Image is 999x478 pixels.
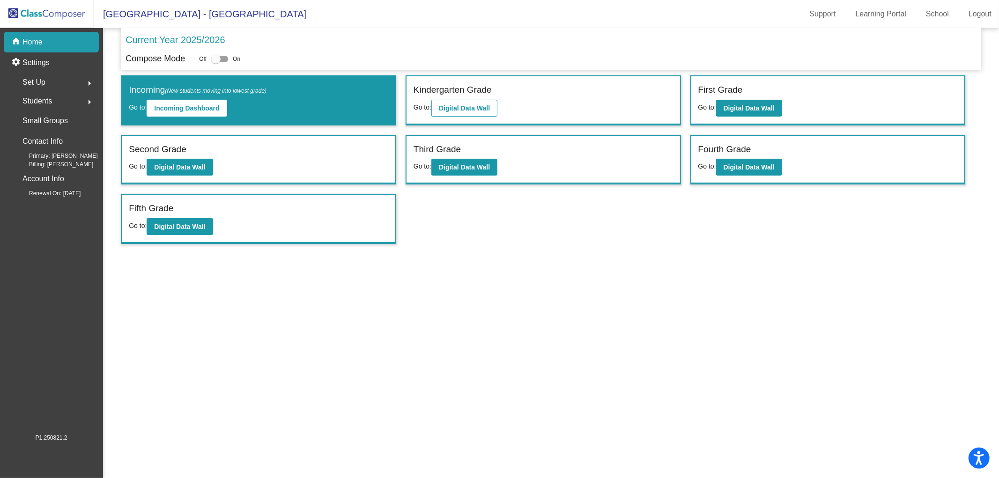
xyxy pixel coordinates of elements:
p: Current Year 2025/2026 [126,33,225,47]
button: Digital Data Wall [716,159,782,176]
b: Digital Data Wall [439,104,490,112]
b: Digital Data Wall [724,104,775,112]
span: Go to: [698,162,716,170]
span: (New students moving into lowest grade) [165,88,266,94]
span: Students [22,95,52,108]
span: Go to: [698,103,716,111]
p: Compose Mode [126,52,185,65]
a: Support [802,7,844,22]
span: Go to: [129,162,147,170]
b: Digital Data Wall [439,163,490,171]
mat-icon: arrow_right [84,78,95,89]
label: Second Grade [129,143,186,156]
label: Fourth Grade [698,143,751,156]
span: On [233,55,240,63]
a: Logout [961,7,999,22]
span: Billing: [PERSON_NAME] [14,160,93,169]
button: Digital Data Wall [431,100,497,117]
p: Home [22,37,43,48]
span: Go to: [129,103,147,111]
span: Primary: [PERSON_NAME] [14,152,98,160]
a: School [918,7,956,22]
span: Renewal On: [DATE] [14,189,81,198]
p: Contact Info [22,135,63,148]
button: Incoming Dashboard [147,100,227,117]
button: Digital Data Wall [716,100,782,117]
button: Digital Data Wall [147,159,213,176]
p: Settings [22,57,50,68]
p: Account Info [22,172,64,185]
label: Fifth Grade [129,202,173,215]
b: Digital Data Wall [154,223,205,230]
span: Set Up [22,76,45,89]
mat-icon: settings [11,57,22,68]
button: Digital Data Wall [147,218,213,235]
span: [GEOGRAPHIC_DATA] - [GEOGRAPHIC_DATA] [94,7,306,22]
b: Digital Data Wall [724,163,775,171]
span: Off [199,55,207,63]
span: Go to: [414,103,431,111]
label: Kindergarten Grade [414,83,492,97]
mat-icon: arrow_right [84,96,95,108]
label: First Grade [698,83,743,97]
span: Go to: [414,162,431,170]
mat-icon: home [11,37,22,48]
p: Small Groups [22,114,68,127]
a: Learning Portal [848,7,914,22]
label: Incoming [129,83,266,97]
label: Third Grade [414,143,461,156]
b: Incoming Dashboard [154,104,219,112]
button: Digital Data Wall [431,159,497,176]
span: Go to: [129,222,147,229]
b: Digital Data Wall [154,163,205,171]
